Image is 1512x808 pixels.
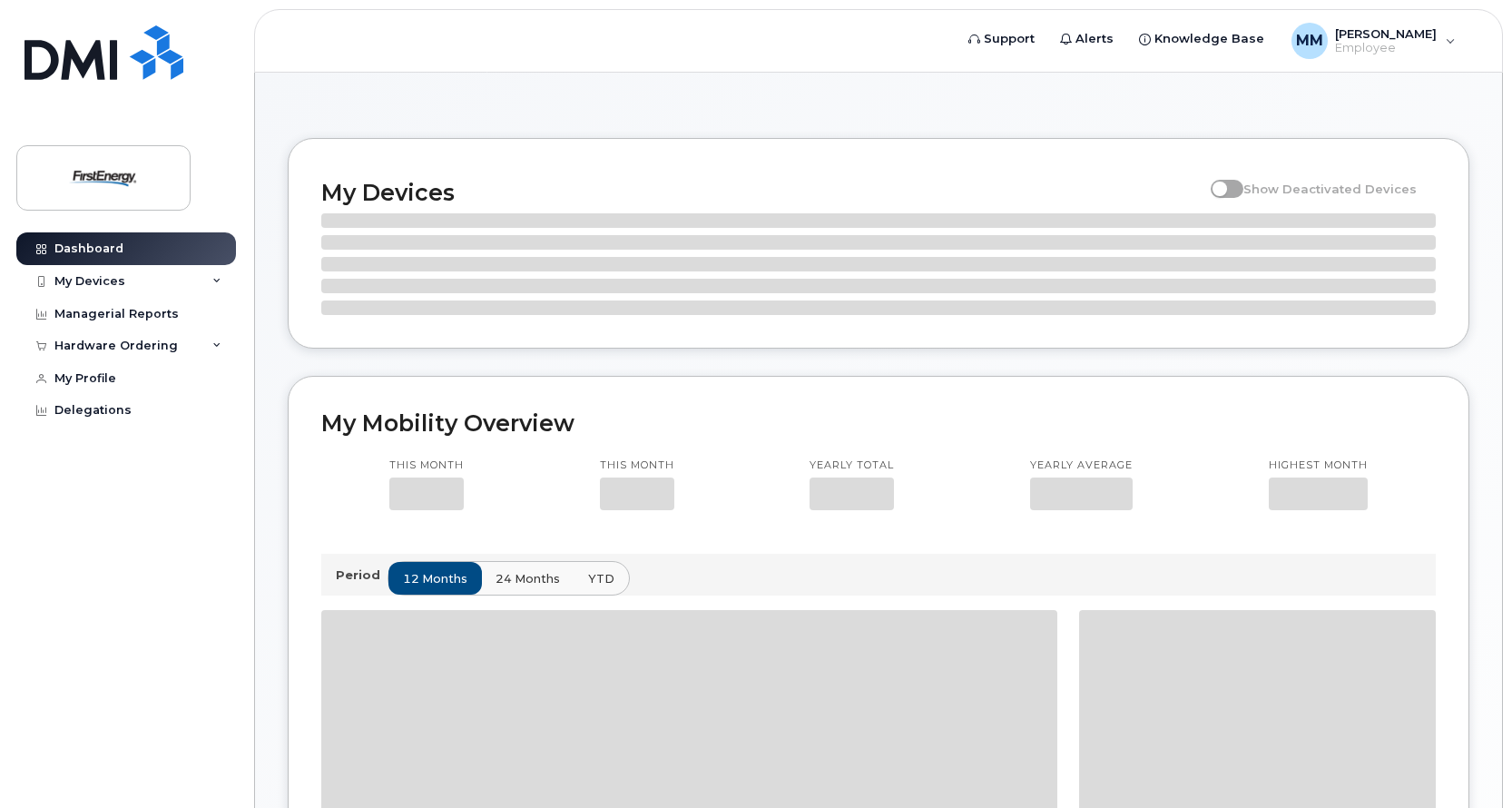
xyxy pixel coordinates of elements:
p: Highest month [1269,458,1368,473]
p: This month [389,458,464,473]
p: Yearly average [1030,458,1133,473]
input: Show Deactivated Devices [1211,172,1225,186]
p: Period [336,567,388,584]
p: This month [600,458,674,473]
p: Yearly total [810,458,894,473]
span: YTD [588,570,614,587]
span: Show Deactivated Devices [1243,182,1417,196]
span: 24 months [496,570,560,587]
h2: My Devices [321,179,1202,206]
h2: My Mobility Overview [321,409,1436,437]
